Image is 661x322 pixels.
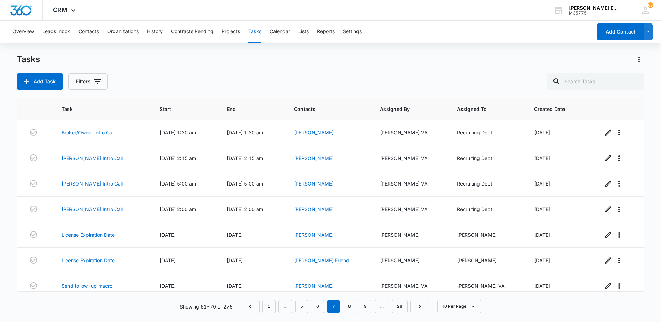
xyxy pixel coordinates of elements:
div: [PERSON_NAME] VA [380,180,440,187]
div: Recruiting Dept [457,180,518,187]
button: Calendar [270,21,290,43]
div: Recruiting Dept [457,154,518,162]
a: [PERSON_NAME] [294,181,334,187]
a: Page 5 [295,300,308,313]
button: Organizations [107,21,139,43]
a: License Expiration Date [62,231,115,238]
div: [PERSON_NAME] [457,231,518,238]
a: Page 8 [343,300,356,313]
button: Lists [298,21,309,43]
button: Leads Inbox [42,21,70,43]
span: [DATE] [227,232,243,238]
span: [DATE] 5:00 am [227,181,263,187]
span: Contacts [294,105,353,113]
a: [PERSON_NAME] Friend [294,257,349,263]
a: Next Page [410,300,429,313]
span: Task [62,105,133,113]
a: [PERSON_NAME] [294,206,334,212]
span: [DATE] 1:30 am [160,130,196,135]
a: [PERSON_NAME] [294,232,334,238]
span: [DATE] [160,257,176,263]
span: [DATE] 2:00 am [227,206,263,212]
span: [DATE] 2:00 am [160,206,196,212]
a: Broker/Owner Intro Call [62,129,114,136]
span: [DATE] [534,232,550,238]
button: Projects [222,21,240,43]
span: Assigned To [457,105,508,113]
div: account name [569,5,620,11]
span: [DATE] [160,232,176,238]
span: Start [160,105,200,113]
div: [PERSON_NAME] VA [380,282,440,290]
p: Showing 61-70 of 275 [180,303,233,310]
div: [PERSON_NAME] [380,257,440,264]
span: [DATE] 5:00 am [160,181,196,187]
span: [DATE] [534,283,550,289]
nav: Pagination [241,300,429,313]
span: [DATE] [534,130,550,135]
span: [DATE] 2:15 am [227,155,263,161]
em: 7 [327,300,340,313]
a: [PERSON_NAME] Intro Call [62,154,123,162]
button: Add Task [17,73,63,90]
a: Page 9 [359,300,372,313]
a: [PERSON_NAME] [294,155,334,161]
button: 10 Per Page [437,300,481,313]
a: Send follow-up macro [62,282,112,290]
a: [PERSON_NAME] Intro Call [62,206,123,213]
div: [PERSON_NAME] [380,231,440,238]
button: Contacts [78,21,99,43]
span: [DATE] [534,257,550,263]
span: CRM [53,6,67,13]
button: Overview [12,21,34,43]
a: Page 1 [262,300,276,313]
div: Recruiting Dept [457,206,518,213]
button: Tasks [248,21,261,43]
button: Actions [633,54,644,65]
span: [DATE] 2:15 am [160,155,196,161]
button: Settings [343,21,362,43]
div: account id [569,11,620,16]
a: Previous Page [241,300,260,313]
span: Assigned By [380,105,430,113]
button: History [147,21,163,43]
span: [DATE] 1:30 am [227,130,263,135]
button: Contracts Pending [171,21,213,43]
span: End [227,105,267,113]
a: [PERSON_NAME] Intro Call [62,180,123,187]
div: [PERSON_NAME] VA [380,129,440,136]
div: [PERSON_NAME] VA [380,154,440,162]
span: 68 [648,2,653,8]
button: Add Contact [597,23,644,40]
div: notifications count [648,2,653,8]
a: License Expiration Date [62,257,115,264]
div: [PERSON_NAME] [457,257,518,264]
a: [PERSON_NAME] [294,283,334,289]
span: [DATE] [534,206,550,212]
div: [PERSON_NAME] VA [457,282,518,290]
span: [DATE] [534,181,550,187]
a: [PERSON_NAME] [294,130,334,135]
button: Reports [317,21,335,43]
a: Page 6 [311,300,324,313]
button: Filters [68,73,108,90]
span: Created Date [534,105,576,113]
div: Recruiting Dept [457,129,518,136]
div: [PERSON_NAME] VA [380,206,440,213]
span: [DATE] [160,283,176,289]
span: [DATE] [227,257,243,263]
h1: Tasks [17,54,40,65]
input: Search Tasks [547,73,644,90]
a: Page 28 [392,300,408,313]
span: [DATE] [534,155,550,161]
span: [DATE] [227,283,243,289]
